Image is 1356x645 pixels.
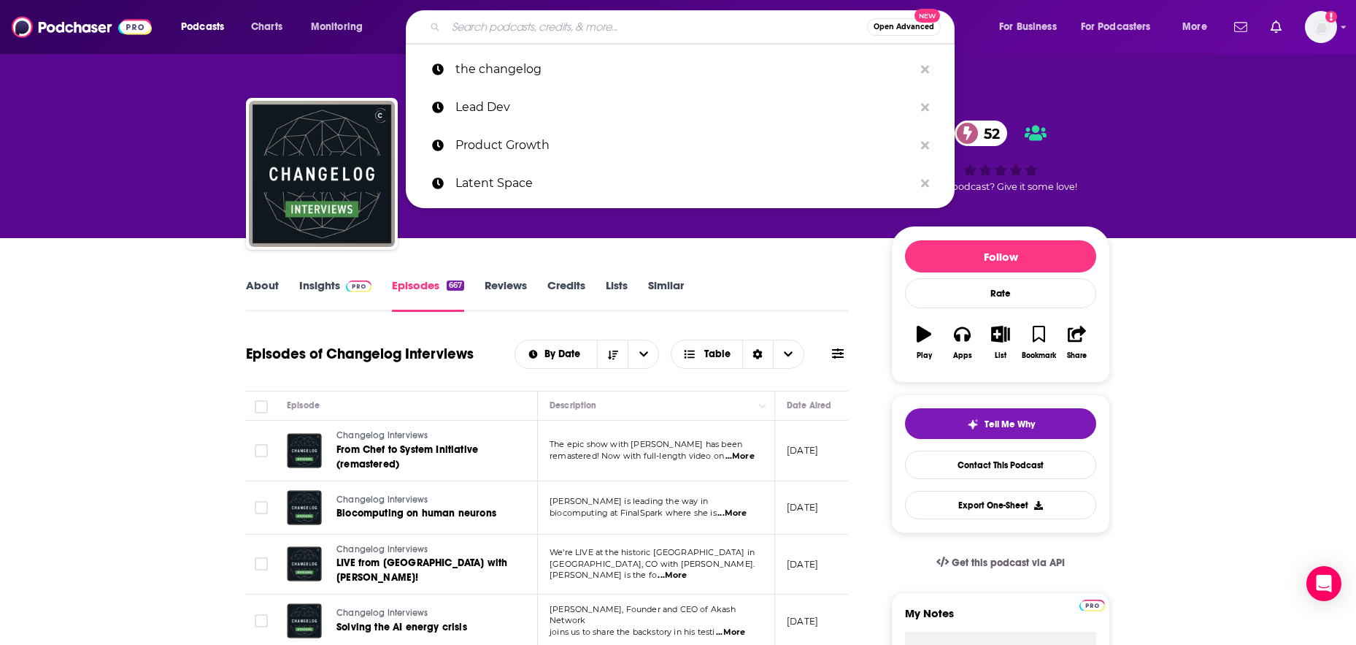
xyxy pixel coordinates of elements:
[717,508,747,519] span: ...More
[905,408,1096,439] button: tell me why sparkleTell Me Why
[995,351,1006,360] div: List
[246,345,474,363] h1: Episodes of Changelog Interviews
[346,280,371,292] img: Podchaser Pro
[1306,566,1341,601] div: Open Intercom Messenger
[891,111,1110,202] div: 52Good podcast? Give it some love!
[550,496,708,506] span: [PERSON_NAME] is leading the way in
[550,627,715,637] span: joins us to share the backstory in his testi
[406,126,955,164] a: Product Growth
[249,101,395,247] img: Changelog Interviews
[905,316,943,369] button: Play
[406,88,955,126] a: Lead Dev
[787,615,818,627] p: [DATE]
[1079,600,1105,611] img: Podchaser Pro
[725,451,755,462] span: ...More
[1058,316,1096,369] button: Share
[917,351,932,360] div: Play
[1020,316,1058,369] button: Bookmark
[704,349,731,359] span: Table
[1325,11,1337,23] svg: Add a profile image
[905,240,1096,272] button: Follow
[874,23,934,31] span: Open Advanced
[606,278,628,312] a: Lists
[12,13,152,41] img: Podchaser - Follow, Share and Rate Podcasts
[787,397,831,414] div: Date Aired
[181,17,224,37] span: Podcasts
[999,17,1057,37] span: For Business
[787,444,818,457] p: [DATE]
[336,430,428,440] span: Changelog Interviews
[982,316,1020,369] button: List
[255,614,268,627] span: Toggle select row
[550,604,736,626] span: [PERSON_NAME], Founder and CEO of Akash Network
[1067,351,1087,360] div: Share
[336,495,428,505] span: Changelog Interviews
[336,506,510,521] a: Biocomputing on human neurons
[455,50,914,88] p: the changelog
[336,430,512,443] a: Changelog Interviews
[914,9,941,23] span: New
[550,559,755,581] span: [GEOGRAPHIC_DATA], CO with [PERSON_NAME]. [PERSON_NAME] is the fo
[515,349,598,359] button: open menu
[985,419,1035,430] span: Tell Me Why
[406,164,955,202] a: Latent Space
[905,606,1096,632] label: My Notes
[336,494,510,507] a: Changelog Interviews
[242,15,291,39] a: Charts
[336,621,467,633] span: Solving the AI energy crisis
[336,443,512,472] a: From Chef to System Initiative (remastered)
[628,340,658,368] button: open menu
[905,278,1096,308] div: Rate
[255,557,268,570] span: Toggle select row
[925,545,1076,581] a: Get this podcast via API
[905,491,1096,519] button: Export One-Sheet
[447,280,464,291] div: 667
[967,419,979,430] img: tell me why sparkle
[658,570,687,581] span: ...More
[1172,15,1225,39] button: open menu
[867,18,941,36] button: Open AdvancedNew
[550,451,724,461] span: remastered! Now with full-length video on
[952,557,1065,569] span: Get this podcast via API
[336,443,478,470] span: From Chef to System Initiative (remastered)
[597,340,628,368] button: Sort Direction
[336,607,510,620] a: Changelog Interviews
[550,397,596,414] div: Description
[1182,17,1207,37] span: More
[754,397,771,415] button: Column Actions
[446,15,867,39] input: Search podcasts, credits, & more...
[336,556,512,585] a: LIVE from [GEOGRAPHIC_DATA] with [PERSON_NAME]!
[1081,17,1151,37] span: For Podcasters
[1305,11,1337,43] img: User Profile
[336,557,507,584] span: LIVE from [GEOGRAPHIC_DATA] with [PERSON_NAME]!
[544,349,585,359] span: By Date
[787,558,818,570] p: [DATE]
[255,444,268,457] span: Toggle select row
[255,501,268,514] span: Toggle select row
[336,544,428,554] span: Changelog Interviews
[742,340,773,368] div: Sort Direction
[648,278,684,312] a: Similar
[716,627,745,638] span: ...More
[420,10,968,44] div: Search podcasts, credits, & more...
[1071,15,1172,39] button: open menu
[550,439,742,449] span: The epic show with [PERSON_NAME] has been
[924,181,1077,192] span: Good podcast? Give it some love!
[336,543,512,557] a: Changelog Interviews
[1305,11,1337,43] span: Logged in as kindrieri
[1228,15,1253,39] a: Show notifications dropdown
[550,547,755,557] span: We're LIVE at the historic [GEOGRAPHIC_DATA] in
[905,451,1096,479] a: Contact This Podcast
[671,340,804,369] button: Choose View
[485,278,527,312] a: Reviews
[406,50,955,88] a: the changelog
[336,608,428,618] span: Changelog Interviews
[455,126,914,164] p: Product Growth
[955,121,1007,146] a: 52
[1305,11,1337,43] button: Show profile menu
[336,507,496,519] span: Biocomputing on human neurons
[299,278,371,312] a: InsightsPodchaser Pro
